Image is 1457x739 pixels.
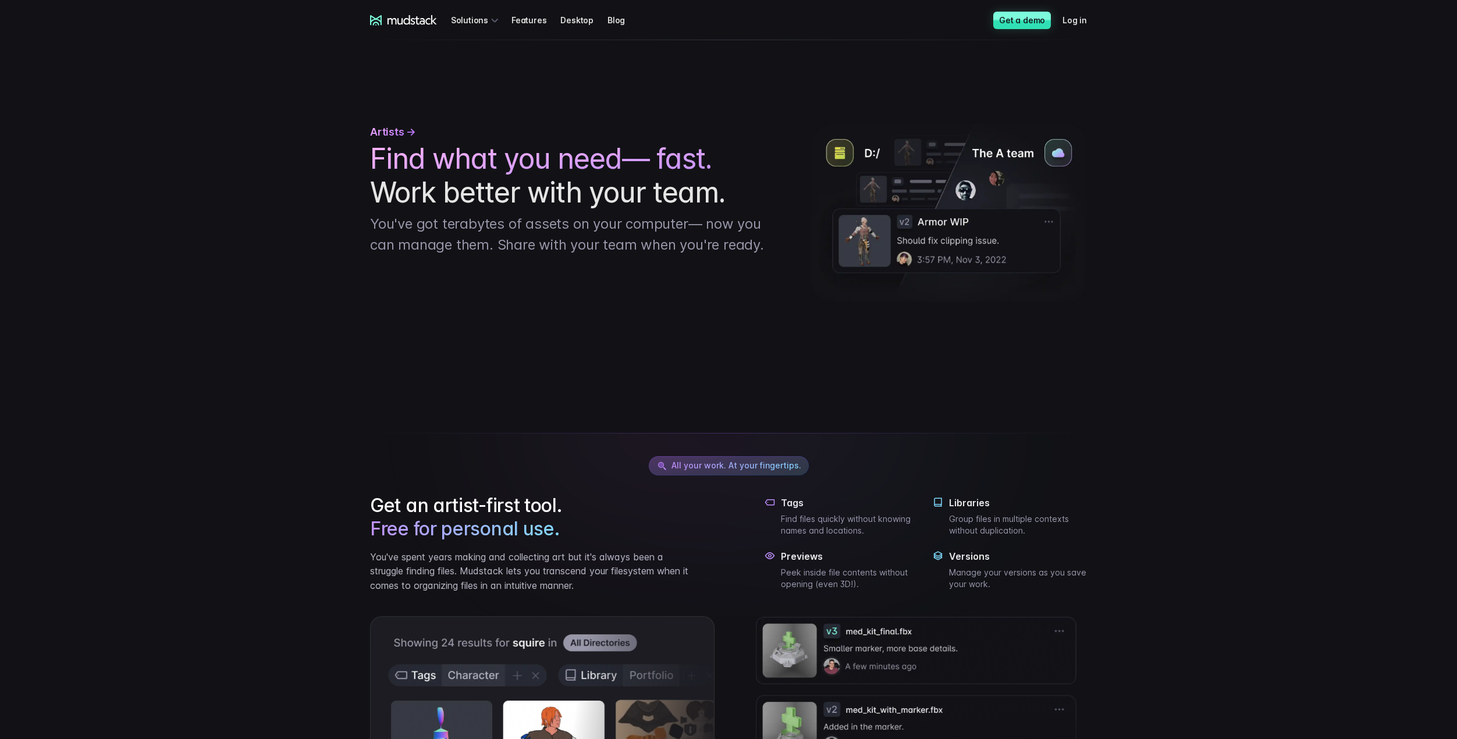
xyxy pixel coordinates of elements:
span: Art team size [194,96,248,106]
span: Free for personal use. [370,517,559,541]
h4: Libraries [949,497,1087,509]
h4: Tags [781,497,919,509]
a: mudstack logo [370,15,437,26]
div: Solutions [451,9,502,31]
a: Get a demo [993,12,1051,29]
h4: Versions [949,550,1087,562]
input: Work with outsourced artists? [3,211,10,219]
span: Work with outsourced artists? [13,211,136,221]
img: hero image todo [811,124,1087,303]
h1: Work better with your team. [370,142,765,209]
p: Peek inside file contents without opening (even 3D!). [781,567,919,590]
span: Artists → [370,124,416,140]
h4: Previews [781,550,919,562]
p: Find files quickly without knowing names and locations. [781,513,919,537]
span: Last name [194,1,238,10]
p: Manage your versions as you save your work. [949,567,1087,590]
a: Blog [607,9,639,31]
p: Group files in multiple contexts without duplication. [949,513,1087,537]
a: Log in [1062,9,1101,31]
a: Features [511,9,560,31]
p: You've spent years making and collecting art but it's always been a struggle finding files. Mudst... [370,550,692,593]
p: You've got terabytes of assets on your computer— now you can manage them. Share with your team wh... [370,214,765,255]
span: Find what you need— fast. [370,142,712,176]
a: Desktop [560,9,607,31]
h2: Get an artist-first tool. [370,494,692,541]
span: Job title [194,48,226,58]
span: All your work. At your fingertips. [671,460,801,470]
